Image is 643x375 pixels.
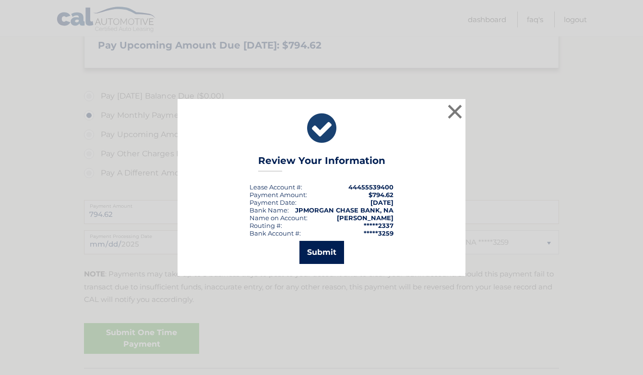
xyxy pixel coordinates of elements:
[250,214,308,222] div: Name on Account:
[348,183,393,191] strong: 44455539400
[299,241,344,264] button: Submit
[445,102,464,121] button: ×
[250,222,282,229] div: Routing #:
[250,183,302,191] div: Lease Account #:
[250,199,297,206] div: :
[250,191,307,199] div: Payment Amount:
[369,191,393,199] span: $794.62
[250,229,301,237] div: Bank Account #:
[250,206,289,214] div: Bank Name:
[258,155,385,172] h3: Review Your Information
[250,199,295,206] span: Payment Date
[295,206,393,214] strong: JPMORGAN CHASE BANK, NA
[370,199,393,206] span: [DATE]
[337,214,393,222] strong: [PERSON_NAME]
